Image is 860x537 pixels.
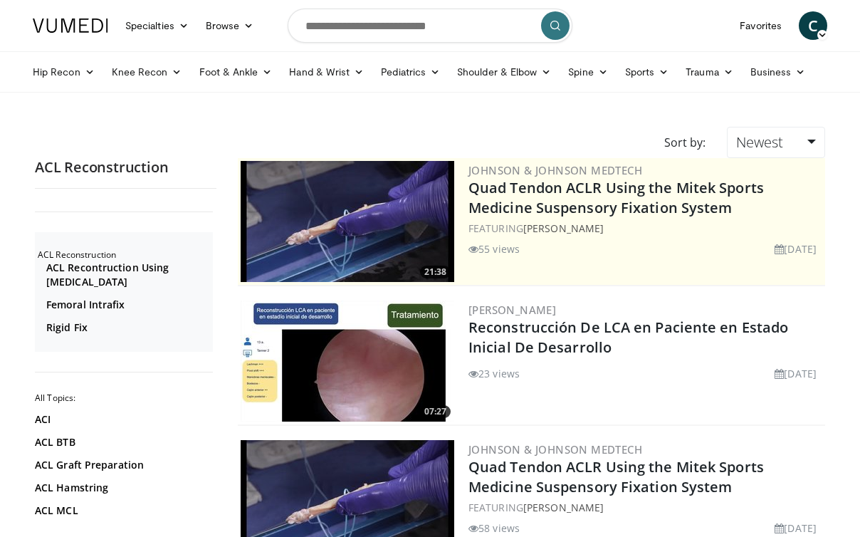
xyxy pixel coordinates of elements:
h2: All Topics: [35,392,213,404]
a: Rigid Fix [46,320,209,335]
h2: ACL Reconstruction [38,249,213,261]
a: Quad Tendon ACLR Using the Mitek Sports Medicine Suspensory Fixation System [468,178,764,217]
li: 23 views [468,366,520,381]
a: Sports [617,58,678,86]
a: ACI [35,412,209,427]
a: Reconstrucción De LCA en Paciente en Estado Inicial De Desarrollo [468,318,788,357]
img: VuMedi Logo [33,19,108,33]
li: 58 views [468,521,520,536]
a: Foot & Ankle [191,58,281,86]
a: Johnson & Johnson MedTech [468,163,642,177]
span: Newest [736,132,783,152]
span: 21:38 [420,266,451,278]
input: Search topics, interventions [288,9,572,43]
div: FEATURING [468,221,822,236]
a: Hip Recon [24,58,103,86]
a: C [799,11,827,40]
a: 21:38 [241,161,454,282]
h2: ACL Reconstruction [35,158,216,177]
a: ACL Graft Preparation [35,458,209,472]
a: Trauma [677,58,742,86]
a: Browse [197,11,263,40]
a: Shoulder & Elbow [449,58,560,86]
a: ACL Recontruction Using [MEDICAL_DATA] [46,261,209,289]
img: 92b6a476-f407-4afa-b4da-5202ab0df19d.300x170_q85_crop-smart_upscale.jpg [241,301,454,422]
div: FEATURING [468,500,822,515]
li: [DATE] [775,241,817,256]
a: 07:27 [241,301,454,422]
a: Hand & Wrist [280,58,372,86]
li: [DATE] [775,521,817,536]
a: Quad Tendon ACLR Using the Mitek Sports Medicine Suspensory Fixation System [468,457,764,496]
a: ACL Hamstring [35,481,209,495]
a: Spine [560,58,616,86]
a: Favorites [731,11,790,40]
a: [PERSON_NAME] [468,303,556,317]
a: [PERSON_NAME] [523,221,604,235]
li: [DATE] [775,366,817,381]
div: Sort by: [654,127,716,158]
a: [PERSON_NAME] [523,501,604,514]
a: Business [742,58,814,86]
a: Newest [727,127,825,158]
li: 55 views [468,241,520,256]
a: Pediatrics [372,58,449,86]
a: Knee Recon [103,58,191,86]
a: ACL BTB [35,435,209,449]
span: 07:27 [420,405,451,418]
img: b78fd9da-dc16-4fd1-a89d-538d899827f1.300x170_q85_crop-smart_upscale.jpg [241,161,454,282]
a: ACL MCL [35,504,209,518]
a: Femoral Intrafix [46,298,209,312]
a: Johnson & Johnson MedTech [468,442,642,457]
a: Specialties [117,11,197,40]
